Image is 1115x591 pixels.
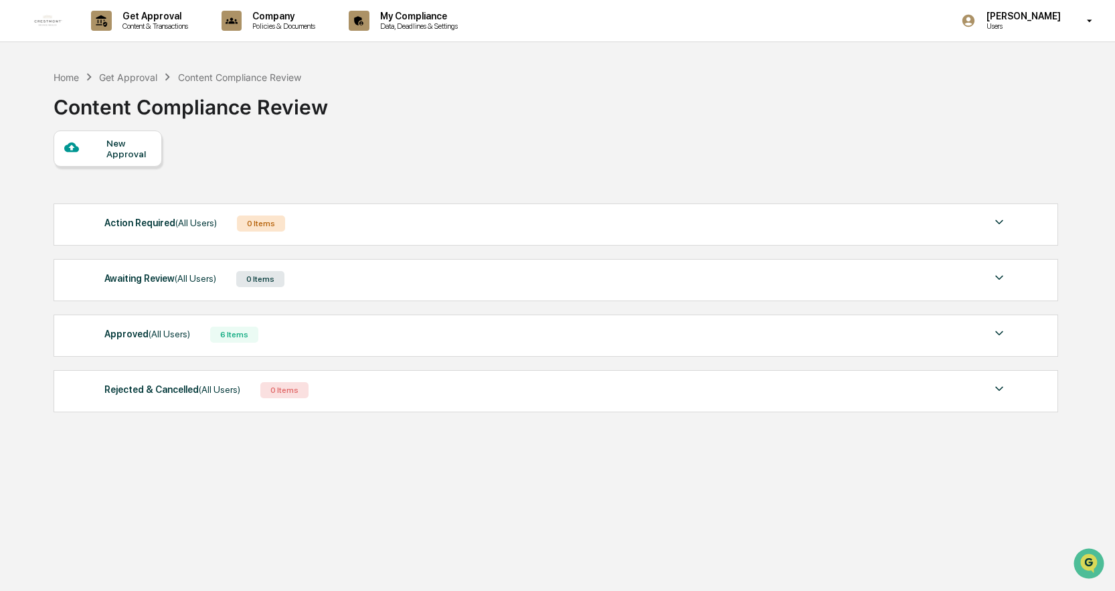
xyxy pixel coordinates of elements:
[178,72,301,83] div: Content Compliance Review
[46,116,169,126] div: We're available if you need us!
[210,327,258,343] div: 6 Items
[369,11,464,21] p: My Compliance
[976,11,1067,21] p: [PERSON_NAME]
[13,195,24,206] div: 🔎
[54,72,79,83] div: Home
[991,381,1007,397] img: caret
[991,214,1007,230] img: caret
[104,270,216,287] div: Awaiting Review
[104,214,217,232] div: Action Required
[97,170,108,181] div: 🗄️
[92,163,171,187] a: 🗄️Attestations
[32,5,64,37] img: logo
[237,216,285,232] div: 0 Items
[112,21,195,31] p: Content & Transactions
[236,271,284,287] div: 0 Items
[242,11,322,21] p: Company
[112,11,195,21] p: Get Approval
[27,194,84,207] span: Data Lookup
[104,381,240,398] div: Rejected & Cancelled
[976,21,1067,31] p: Users
[175,218,217,228] span: (All Users)
[991,325,1007,341] img: caret
[8,189,90,213] a: 🔎Data Lookup
[369,21,464,31] p: Data, Deadlines & Settings
[27,169,86,182] span: Preclearance
[228,106,244,122] button: Start new chat
[199,384,240,395] span: (All Users)
[991,270,1007,286] img: caret
[106,138,151,159] div: New Approval
[13,170,24,181] div: 🖐️
[94,226,162,237] a: Powered byPylon
[1072,547,1108,583] iframe: Open customer support
[242,21,322,31] p: Policies & Documents
[13,28,244,50] p: How can we help?
[110,169,166,182] span: Attestations
[8,163,92,187] a: 🖐️Preclearance
[104,325,190,343] div: Approved
[175,273,216,284] span: (All Users)
[260,382,309,398] div: 0 Items
[133,227,162,237] span: Pylon
[46,102,220,116] div: Start new chat
[54,84,328,119] div: Content Compliance Review
[13,102,37,126] img: 1746055101610-c473b297-6a78-478c-a979-82029cc54cd1
[99,72,157,83] div: Get Approval
[149,329,190,339] span: (All Users)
